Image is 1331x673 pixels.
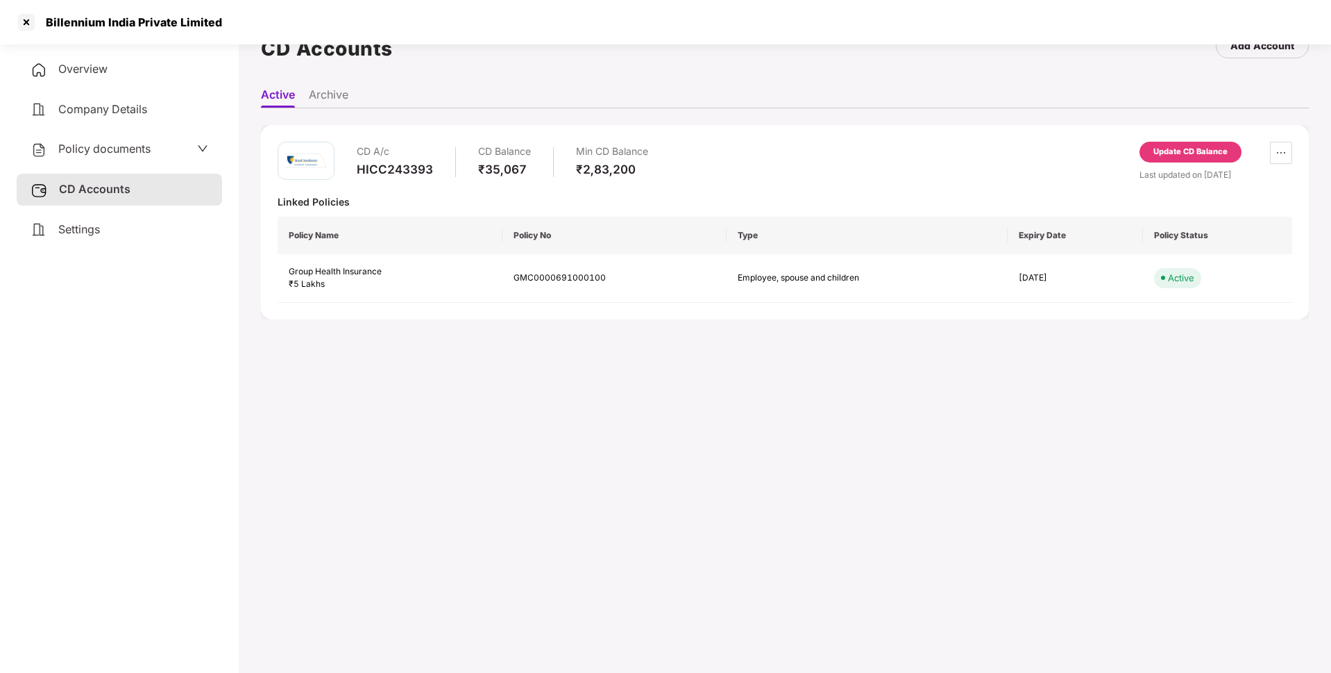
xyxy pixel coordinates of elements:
[285,153,327,168] img: rsi.png
[197,143,208,154] span: down
[59,182,130,196] span: CD Accounts
[1270,142,1292,164] button: ellipsis
[37,15,222,29] div: Billennium India Private Limited
[278,195,1292,208] div: Linked Policies
[576,142,648,162] div: Min CD Balance
[1271,147,1291,158] span: ellipsis
[1230,38,1294,53] div: Add Account
[738,272,890,285] div: Employee, spouse and children
[502,217,727,254] th: Policy No
[278,217,502,254] th: Policy Name
[58,222,100,236] span: Settings
[58,142,151,156] span: Policy documents
[31,142,47,158] img: svg+xml;base64,PHN2ZyB4bWxucz0iaHR0cDovL3d3dy53My5vcmcvMjAwMC9zdmciIHdpZHRoPSIyNCIgaGVpZ2h0PSIyNC...
[1153,146,1228,158] div: Update CD Balance
[478,162,531,177] div: ₹35,067
[1008,217,1143,254] th: Expiry Date
[357,142,433,162] div: CD A/c
[31,222,47,238] img: svg+xml;base64,PHN2ZyB4bWxucz0iaHR0cDovL3d3dy53My5vcmcvMjAwMC9zdmciIHdpZHRoPSIyNCIgaGVpZ2h0PSIyNC...
[58,62,108,76] span: Overview
[1008,254,1143,304] td: [DATE]
[478,142,531,162] div: CD Balance
[58,102,147,116] span: Company Details
[289,265,491,279] div: Group Health Insurance
[576,162,648,177] div: ₹2,83,200
[1143,217,1292,254] th: Policy Status
[31,101,47,118] img: svg+xml;base64,PHN2ZyB4bWxucz0iaHR0cDovL3d3dy53My5vcmcvMjAwMC9zdmciIHdpZHRoPSIyNCIgaGVpZ2h0PSIyNC...
[1139,168,1292,181] div: Last updated on [DATE]
[727,217,1008,254] th: Type
[502,254,727,304] td: GMC0000691000100
[1168,271,1194,285] div: Active
[309,88,348,108] li: Archive
[31,62,47,78] img: svg+xml;base64,PHN2ZyB4bWxucz0iaHR0cDovL3d3dy53My5vcmcvMjAwMC9zdmciIHdpZHRoPSIyNCIgaGVpZ2h0PSIyNC...
[289,279,325,289] span: ₹5 Lakhs
[261,33,393,64] h1: CD Accounts
[357,162,433,177] div: HICC243393
[261,88,295,108] li: Active
[31,182,48,199] img: svg+xml;base64,PHN2ZyB3aWR0aD0iMjUiIGhlaWdodD0iMjQiIHZpZXdCb3g9IjAgMCAyNSAyNCIgZmlsbD0ibm9uZSIgeG...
